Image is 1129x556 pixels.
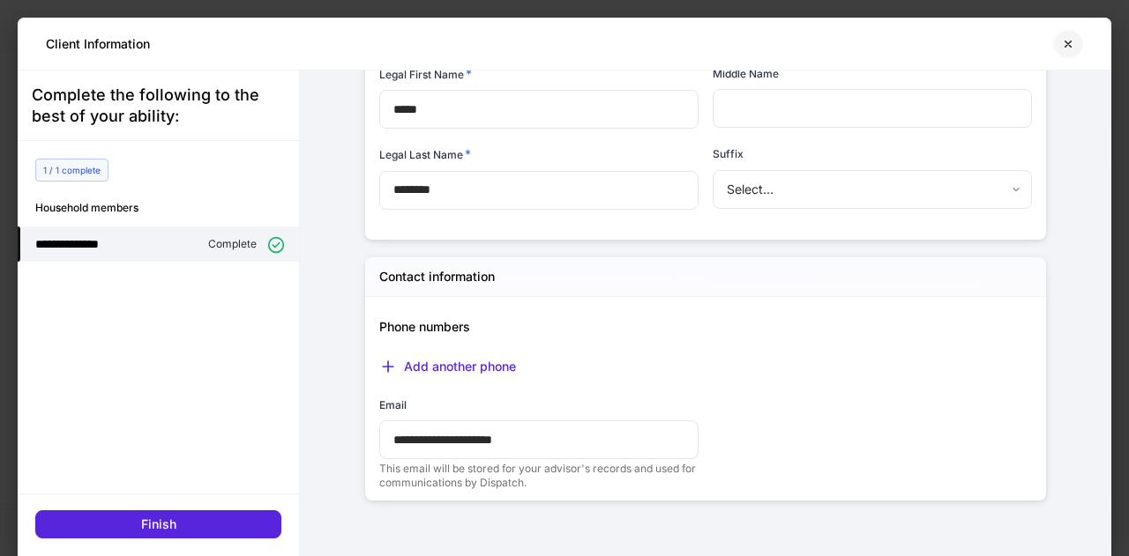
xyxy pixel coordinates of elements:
h6: Suffix [713,145,744,162]
h5: Contact information [379,268,495,285]
h6: Legal First Name [379,65,472,83]
button: Finish [35,510,281,538]
p: This email will be stored for your advisor's records and used for communications by Dispatch. [379,462,699,490]
h6: Middle Name [713,65,779,82]
div: 1 / 1 complete [35,159,108,182]
h6: Legal Last Name [379,145,471,163]
div: Phone numbers [365,297,1032,336]
h6: Email [379,397,407,413]
div: Finish [141,518,176,530]
button: Add another phone [379,358,516,375]
div: Select... [713,170,1031,209]
div: Complete the following to the best of your ability: [32,85,285,127]
h5: Client Information [46,35,150,53]
p: Complete [208,237,257,251]
h6: Household members [35,199,299,216]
